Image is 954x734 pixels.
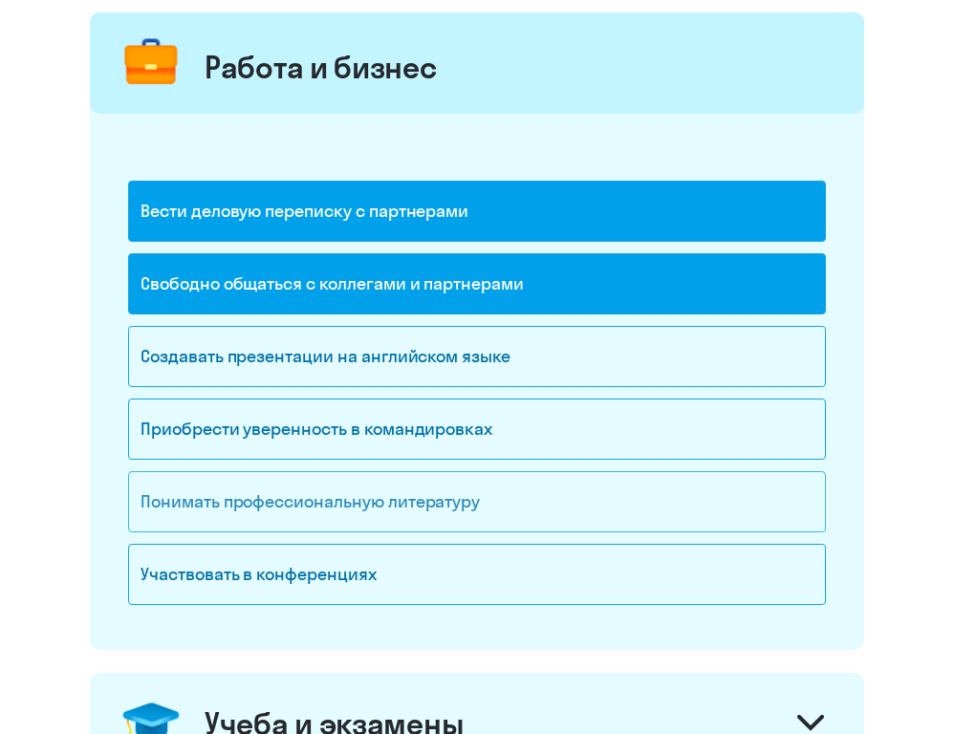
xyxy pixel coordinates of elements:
div: Приобрести уверенность в командировках [128,399,826,460]
div: Участвовать в конференциях [128,544,826,605]
div: Понимать профессиональную литературу [128,471,826,532]
div: Вести деловую переписку с партнерами [128,181,826,242]
div: Работа и бизнес [205,48,437,86]
img: briefcase.png [116,28,186,98]
div: Создавать презентации на английском языке [128,326,826,387]
div: Свободно общаться с коллегами и партнерами [128,253,826,314]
